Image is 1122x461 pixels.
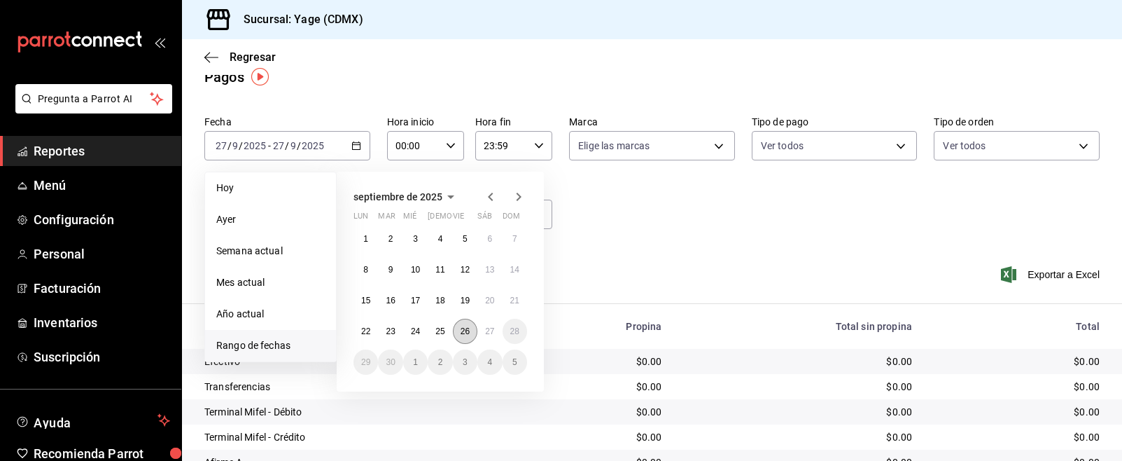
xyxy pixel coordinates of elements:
span: Año actual [216,307,325,322]
button: 15 de septiembre de 2025 [353,288,378,313]
button: 16 de septiembre de 2025 [378,288,402,313]
abbr: 8 de septiembre de 2025 [363,265,368,275]
span: Personal [34,245,170,263]
span: Configuración [34,210,170,229]
button: Exportar a Excel [1004,266,1100,283]
button: 30 de septiembre de 2025 [378,350,402,375]
span: Regresar [230,50,276,64]
span: Pregunta a Parrot AI [38,92,150,106]
div: $0.00 [934,380,1100,394]
abbr: 20 de septiembre de 2025 [485,296,494,305]
abbr: 12 de septiembre de 2025 [461,265,470,275]
div: Transferencias [204,380,512,394]
abbr: 7 de septiembre de 2025 [512,234,517,244]
abbr: 18 de septiembre de 2025 [435,296,444,305]
abbr: 19 de septiembre de 2025 [461,296,470,305]
span: Suscripción [34,348,170,366]
span: Hoy [216,181,325,195]
span: Elige las marcas [578,139,650,153]
div: Terminal Mifel - Crédito [204,430,512,444]
abbr: lunes [353,212,368,226]
span: Reportes [34,142,170,160]
span: Ayer [216,212,325,227]
span: / [297,140,301,151]
button: 24 de septiembre de 2025 [403,319,428,344]
abbr: viernes [453,212,464,226]
h3: Sucursal: Yage (CDMX) [232,11,363,28]
abbr: 11 de septiembre de 2025 [435,265,444,275]
input: -- [232,140,239,151]
abbr: 24 de septiembre de 2025 [411,326,420,336]
abbr: 10 de septiembre de 2025 [411,265,420,275]
input: ---- [243,140,267,151]
abbr: 22 de septiembre de 2025 [361,326,370,336]
abbr: 26 de septiembre de 2025 [461,326,470,336]
label: Fecha [204,117,370,127]
button: 11 de septiembre de 2025 [428,257,452,282]
abbr: 3 de octubre de 2025 [463,357,468,367]
span: Semana actual [216,244,325,259]
button: Regresar [204,50,276,64]
button: 8 de septiembre de 2025 [353,257,378,282]
button: Pregunta a Parrot AI [15,84,172,113]
div: Total [934,321,1100,332]
img: Tooltip marker [251,68,269,85]
abbr: 5 de octubre de 2025 [512,357,517,367]
div: $0.00 [534,430,662,444]
div: $0.00 [534,405,662,419]
abbr: 29 de septiembre de 2025 [361,357,370,367]
label: Hora inicio [387,117,464,127]
abbr: 6 de septiembre de 2025 [487,234,492,244]
abbr: 2 de octubre de 2025 [438,357,443,367]
label: Marca [569,117,735,127]
abbr: 1 de septiembre de 2025 [363,234,368,244]
span: - [268,140,271,151]
button: 25 de septiembre de 2025 [428,319,452,344]
span: Rango de fechas [216,338,325,353]
abbr: 16 de septiembre de 2025 [386,296,395,305]
abbr: 27 de septiembre de 2025 [485,326,494,336]
div: Propina [534,321,662,332]
span: Ver todos [761,139,804,153]
label: Tipo de orden [934,117,1100,127]
input: ---- [301,140,325,151]
button: 28 de septiembre de 2025 [503,319,527,344]
span: Ver todos [943,139,986,153]
button: 1 de octubre de 2025 [403,350,428,375]
abbr: 15 de septiembre de 2025 [361,296,370,305]
abbr: 25 de septiembre de 2025 [435,326,444,336]
abbr: 9 de septiembre de 2025 [388,265,393,275]
button: 23 de septiembre de 2025 [378,319,402,344]
span: Mes actual [216,275,325,290]
input: -- [290,140,297,151]
span: / [227,140,232,151]
div: $0.00 [934,430,1100,444]
button: 20 de septiembre de 2025 [477,288,502,313]
span: / [239,140,243,151]
abbr: domingo [503,212,520,226]
button: 26 de septiembre de 2025 [453,319,477,344]
button: 6 de septiembre de 2025 [477,226,502,252]
button: open_drawer_menu [154,36,165,48]
abbr: jueves [428,212,510,226]
div: $0.00 [684,430,912,444]
div: $0.00 [684,405,912,419]
input: -- [272,140,285,151]
button: 17 de septiembre de 2025 [403,288,428,313]
button: 1 de septiembre de 2025 [353,226,378,252]
button: 3 de septiembre de 2025 [403,226,428,252]
button: 5 de octubre de 2025 [503,350,527,375]
span: septiembre de 2025 [353,191,442,202]
abbr: martes [378,212,395,226]
button: 9 de septiembre de 2025 [378,257,402,282]
label: Tipo de pago [752,117,918,127]
button: 5 de septiembre de 2025 [453,226,477,252]
div: $0.00 [684,380,912,394]
button: 14 de septiembre de 2025 [503,257,527,282]
div: $0.00 [534,380,662,394]
abbr: 4 de octubre de 2025 [487,357,492,367]
button: 22 de septiembre de 2025 [353,319,378,344]
span: Menú [34,176,170,195]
